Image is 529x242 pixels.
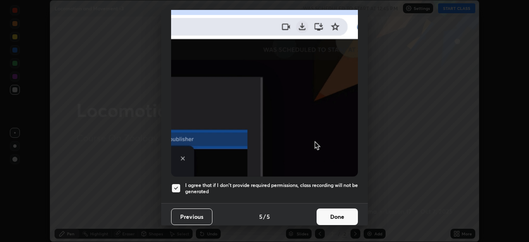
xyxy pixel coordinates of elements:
[263,212,266,221] h4: /
[317,208,358,225] button: Done
[259,212,262,221] h4: 5
[171,208,212,225] button: Previous
[267,212,270,221] h4: 5
[185,182,358,195] h5: I agree that if I don't provide required permissions, class recording will not be generated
